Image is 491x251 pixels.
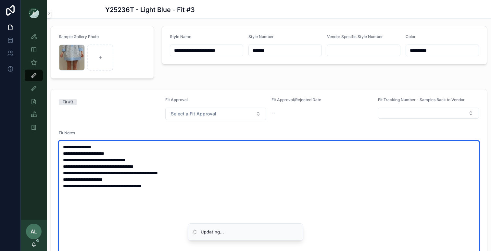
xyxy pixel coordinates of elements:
div: Fit #3 [63,99,73,105]
span: -- [271,110,275,116]
button: Select Button [378,108,479,119]
button: Select Button [165,108,267,120]
span: Fit Tracking Number - Samples Back to Vendor [378,97,465,102]
span: Sample Gallery Photo [59,34,99,39]
span: Vendor Specific Style Number [327,34,383,39]
span: AL [31,228,37,235]
img: App logo [29,8,39,18]
div: Updating... [201,229,224,235]
span: Color [406,34,416,39]
span: Fit Notes [59,130,75,135]
span: Style Number [248,34,274,39]
span: Fit Approval/Rejected Date [271,97,321,102]
span: Fit Approval [165,97,188,102]
span: Style Name [170,34,191,39]
div: scrollable content [21,26,47,142]
h1: Y25236T - Light Blue - Fit #3 [105,5,195,14]
span: Select a Fit Approval [171,111,216,117]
